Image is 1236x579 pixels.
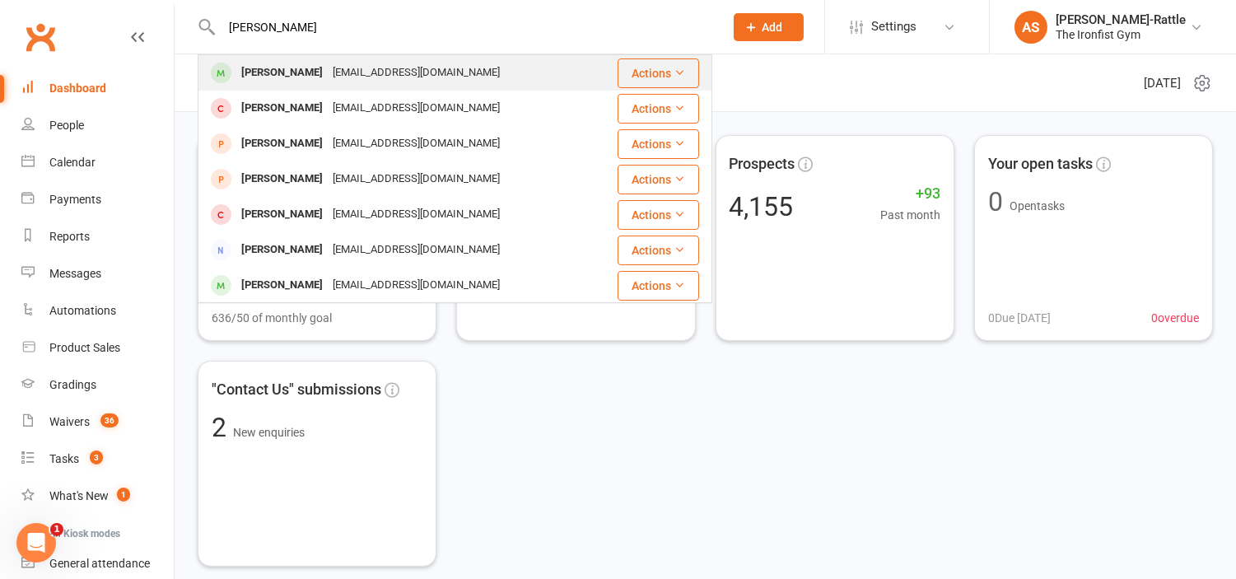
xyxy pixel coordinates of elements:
[236,203,328,226] div: [PERSON_NAME]
[217,16,712,39] input: Search...
[21,181,174,218] a: Payments
[871,8,917,45] span: Settings
[328,273,505,297] div: [EMAIL_ADDRESS][DOMAIN_NAME]
[328,203,505,226] div: [EMAIL_ADDRESS][DOMAIN_NAME]
[618,200,699,230] button: Actions
[328,167,505,191] div: [EMAIL_ADDRESS][DOMAIN_NAME]
[328,61,505,85] div: [EMAIL_ADDRESS][DOMAIN_NAME]
[236,132,328,156] div: [PERSON_NAME]
[880,206,940,224] span: Past month
[880,182,940,206] span: +93
[20,16,61,58] a: Clubworx
[49,452,79,465] div: Tasks
[618,236,699,265] button: Actions
[236,238,328,262] div: [PERSON_NAME]
[21,441,174,478] a: Tasks 3
[49,267,101,280] div: Messages
[212,412,233,443] span: 2
[212,309,332,327] span: 636/50 of monthly goal
[49,119,84,132] div: People
[988,152,1093,176] span: Your open tasks
[763,21,783,34] span: Add
[117,488,130,502] span: 1
[212,378,381,402] span: "Contact Us" submissions
[1010,199,1065,212] span: Open tasks
[21,367,174,404] a: Gradings
[328,96,505,120] div: [EMAIL_ADDRESS][DOMAIN_NAME]
[49,489,109,502] div: What's New
[21,292,174,329] a: Automations
[49,82,106,95] div: Dashboard
[988,189,1003,215] div: 0
[618,165,699,194] button: Actions
[21,255,174,292] a: Messages
[618,129,699,159] button: Actions
[1056,27,1186,42] div: The Ironfist Gym
[100,413,119,427] span: 36
[734,13,804,41] button: Add
[730,152,795,176] span: Prospects
[618,58,699,88] button: Actions
[21,107,174,144] a: People
[618,271,699,301] button: Actions
[328,238,505,262] div: [EMAIL_ADDRESS][DOMAIN_NAME]
[236,273,328,297] div: [PERSON_NAME]
[49,557,150,570] div: General attendance
[49,193,101,206] div: Payments
[90,451,103,465] span: 3
[21,70,174,107] a: Dashboard
[49,230,90,243] div: Reports
[730,194,794,220] div: 4,155
[49,304,116,317] div: Automations
[21,329,174,367] a: Product Sales
[1056,12,1186,27] div: [PERSON_NAME]-Rattle
[16,523,56,563] iframe: Intercom live chat
[21,404,174,441] a: Waivers 36
[1014,11,1047,44] div: AS
[21,218,174,255] a: Reports
[1151,309,1199,327] span: 0 overdue
[1144,73,1181,93] span: [DATE]
[233,426,305,439] span: New enquiries
[49,415,90,428] div: Waivers
[50,523,63,536] span: 1
[988,309,1051,327] span: 0 Due [DATE]
[328,132,505,156] div: [EMAIL_ADDRESS][DOMAIN_NAME]
[49,156,96,169] div: Calendar
[49,341,120,354] div: Product Sales
[21,144,174,181] a: Calendar
[236,96,328,120] div: [PERSON_NAME]
[236,167,328,191] div: [PERSON_NAME]
[49,378,96,391] div: Gradings
[236,61,328,85] div: [PERSON_NAME]
[21,478,174,515] a: What's New1
[618,94,699,124] button: Actions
